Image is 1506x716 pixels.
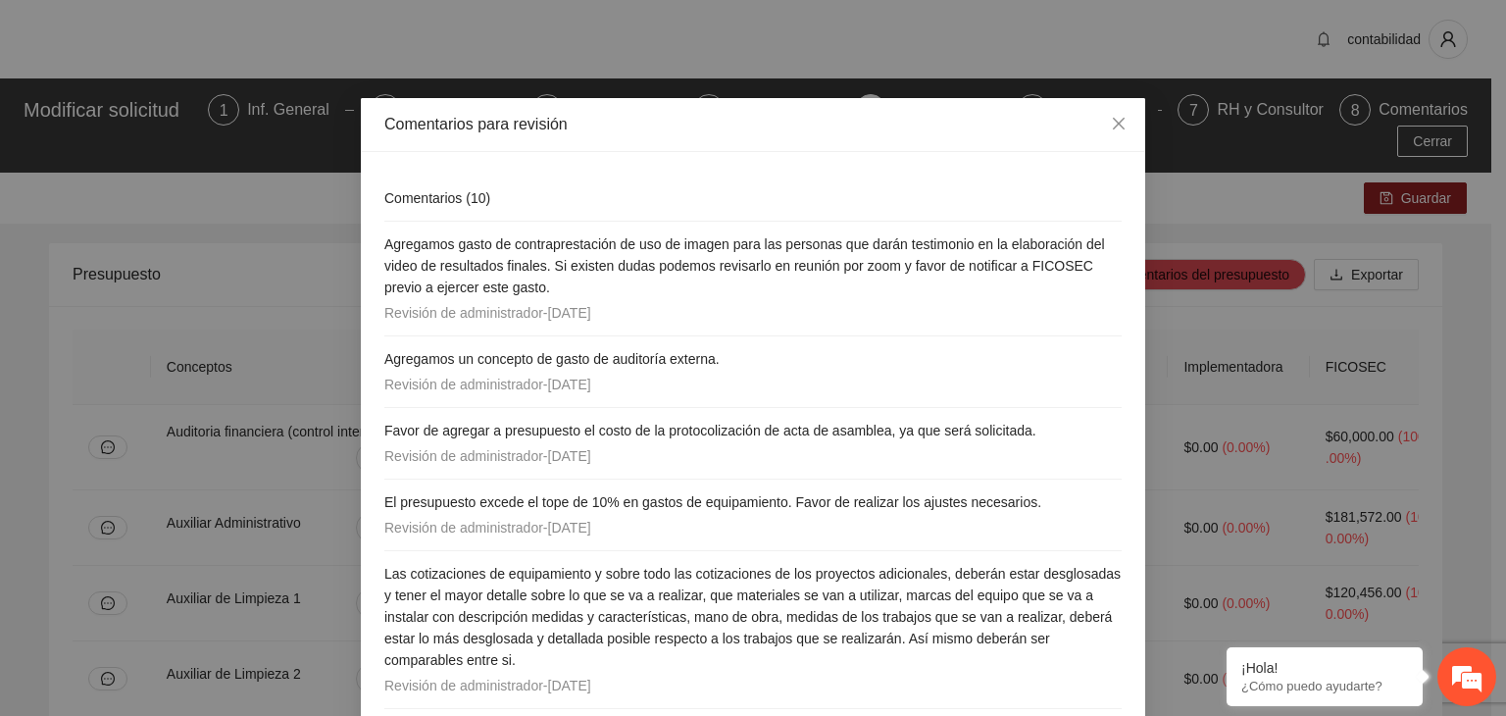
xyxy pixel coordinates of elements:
[384,494,1041,510] span: El presupuesto excede el tope de 10% en gastos de equipamiento. Favor de realizar los ajustes nec...
[384,305,591,321] span: Revisión de administrador - [DATE]
[322,10,369,57] div: Minimizar ventana de chat en vivo
[384,190,490,206] span: Comentarios ( 10 )
[384,448,591,464] span: Revisión de administrador - [DATE]
[384,678,591,693] span: Revisión de administrador - [DATE]
[384,520,591,536] span: Revisión de administrador - [DATE]
[1241,660,1408,676] div: ¡Hola!
[10,494,374,563] textarea: Escriba su mensaje y pulse “Intro”
[1241,679,1408,693] p: ¿Cómo puedo ayudarte?
[1111,116,1127,131] span: close
[384,566,1121,668] span: Las cotizaciones de equipamiento y sobre todo las cotizaciones de los proyectos adicionales, debe...
[384,236,1105,295] span: Agregamos gasto de contraprestación de uso de imagen para las personas que darán testimonio en la...
[384,377,591,392] span: Revisión de administrador - [DATE]
[1092,98,1145,151] button: Close
[384,423,1036,438] span: Favor de agregar a presupuesto el costo de la protocolización de acta de asamblea, ya que será so...
[114,241,271,439] span: Estamos en línea.
[102,100,329,126] div: Chatee con nosotros ahora
[384,114,1122,135] div: Comentarios para revisión
[384,351,720,367] span: Agregamos un concepto de gasto de auditoría externa.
